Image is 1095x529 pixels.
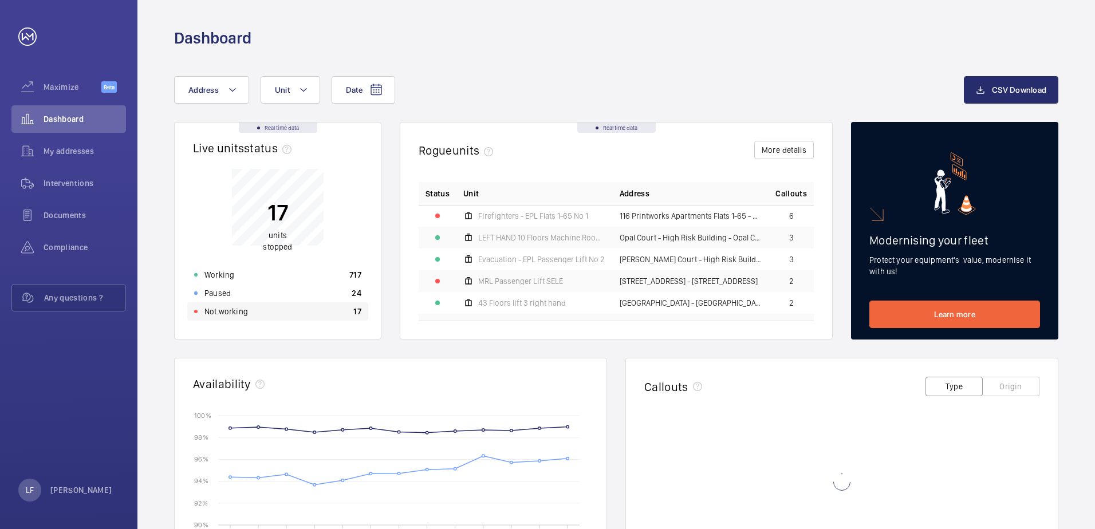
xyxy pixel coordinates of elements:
[577,123,656,133] div: Real time data
[26,484,34,496] p: LF
[194,520,208,528] text: 90 %
[925,377,983,396] button: Type
[478,277,563,285] span: MRL Passenger Lift SELE
[620,234,762,242] span: Opal Court - High Risk Building - Opal Court
[244,141,296,155] span: status
[263,230,292,252] p: units
[346,85,363,94] span: Date
[789,234,794,242] span: 3
[44,292,125,303] span: Any questions ?
[869,301,1040,328] a: Learn more
[349,269,361,281] p: 717
[620,255,762,263] span: [PERSON_NAME] Court - High Risk Building - [PERSON_NAME][GEOGRAPHIC_DATA]
[789,277,794,285] span: 2
[44,113,126,125] span: Dashboard
[992,85,1046,94] span: CSV Download
[463,188,479,199] span: Unit
[964,76,1058,104] button: CSV Download
[789,212,794,220] span: 6
[620,299,762,307] span: [GEOGRAPHIC_DATA] - [GEOGRAPHIC_DATA]
[332,76,395,104] button: Date
[263,198,292,227] p: 17
[353,306,361,317] p: 17
[44,210,126,221] span: Documents
[775,188,807,199] span: Callouts
[452,143,498,157] span: units
[204,306,248,317] p: Not working
[620,212,762,220] span: 116 Printworks Apartments Flats 1-65 - High Risk Building - 116 Printworks Apartments Flats 1-65
[194,411,211,419] text: 100 %
[44,242,126,253] span: Compliance
[478,212,588,220] span: Firefighters - EPL Flats 1-65 No 1
[174,76,249,104] button: Address
[644,380,688,394] h2: Callouts
[982,377,1039,396] button: Origin
[478,255,605,263] span: Evacuation - EPL Passenger Lift No 2
[50,484,112,496] p: [PERSON_NAME]
[869,233,1040,247] h2: Modernising your fleet
[478,234,606,242] span: LEFT HAND 10 Floors Machine Roomless
[263,242,292,251] span: stopped
[869,254,1040,277] p: Protect your equipment's value, modernise it with us!
[188,85,219,94] span: Address
[239,123,317,133] div: Real time data
[352,287,361,299] p: 24
[754,141,814,159] button: More details
[193,377,251,391] h2: Availability
[204,269,234,281] p: Working
[261,76,320,104] button: Unit
[204,287,231,299] p: Paused
[174,27,251,49] h1: Dashboard
[426,188,450,199] p: Status
[934,152,976,215] img: marketing-card.svg
[194,477,208,485] text: 94 %
[789,255,794,263] span: 3
[419,143,498,157] h2: Rogue
[193,141,296,155] h2: Live units
[478,299,566,307] span: 43 Floors lift 3 right hand
[275,85,290,94] span: Unit
[620,188,649,199] span: Address
[44,177,126,189] span: Interventions
[101,81,117,93] span: Beta
[194,433,208,441] text: 98 %
[194,455,208,463] text: 96 %
[620,277,758,285] span: [STREET_ADDRESS] - [STREET_ADDRESS]
[789,299,794,307] span: 2
[44,145,126,157] span: My addresses
[44,81,101,93] span: Maximize
[194,499,208,507] text: 92 %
